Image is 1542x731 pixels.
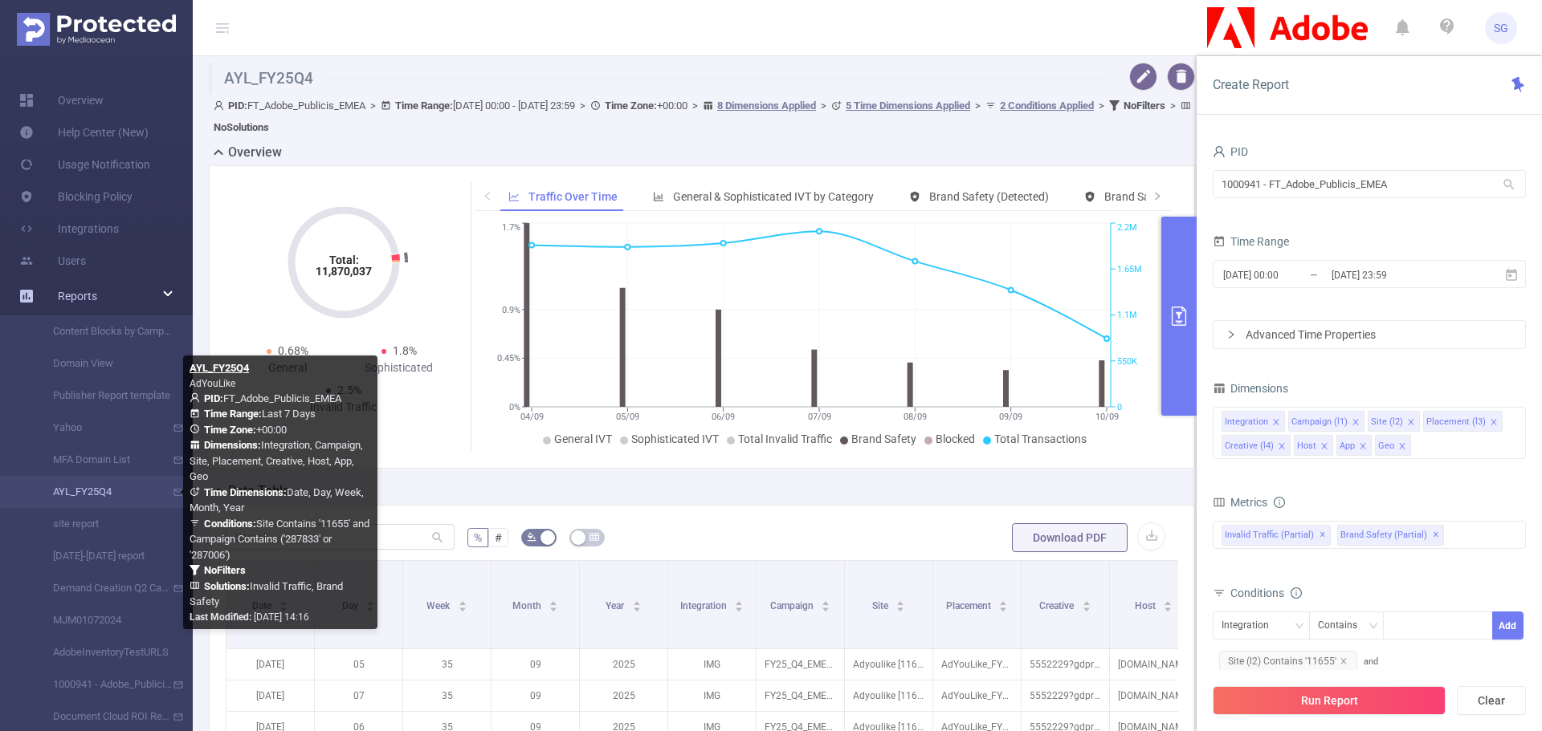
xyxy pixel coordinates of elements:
[204,486,287,498] b: Time Dimensions :
[190,439,363,482] span: Integration, Campaign, Site, Placement, Creative, Host, App, Geo
[1213,77,1289,92] span: Create Report
[1222,612,1280,639] div: Integration
[1082,599,1091,608] div: Sort
[1330,264,1460,286] input: End date
[32,668,173,701] a: 1000941 - Adobe_Publicis_EMEA_Misinformation
[1433,526,1439,545] span: ✕
[1225,436,1274,457] div: Creative (l4)
[1272,418,1280,428] i: icon: close
[1117,402,1122,412] tspan: 0
[895,599,905,608] div: Sort
[1369,621,1378,632] i: icon: down
[495,531,502,544] span: #
[1164,605,1173,610] i: icon: caret-down
[393,344,417,357] span: 1.8%
[19,116,149,148] a: Help Center (New)
[190,362,249,374] b: AYL_FY25Q4
[1222,264,1352,286] input: Start date
[19,84,104,116] a: Overview
[32,315,173,347] a: Content Blocks by Campaign
[204,392,223,404] b: PID:
[606,600,626,611] span: Year
[896,605,905,610] i: icon: caret-down
[1457,686,1526,715] button: Clear
[1213,235,1289,248] span: Time Range
[549,599,558,608] div: Sort
[474,531,482,544] span: %
[680,600,729,611] span: Integration
[1291,587,1302,599] i: icon: info-circle
[204,580,250,592] b: Solutions :
[365,99,381,112] span: >
[204,518,256,530] b: Conditions :
[1492,611,1524,640] button: Add
[315,680,402,711] p: 07
[214,99,1195,133] span: FT_Adobe_Publicis_EMEA [DATE] 00:00 - [DATE] 23:59 +00:00
[1012,523,1128,552] button: Download PDF
[1117,223,1137,234] tspan: 2.2M
[528,190,618,203] span: Traffic Over Time
[936,433,975,445] span: Blocked
[970,99,985,112] span: >
[1135,600,1158,611] span: Host
[190,611,251,623] b: Last Modified:
[929,190,1049,203] span: Brand Safety (Detected)
[1359,442,1367,452] i: icon: close
[653,191,664,202] i: icon: bar-chart
[1336,435,1372,456] li: App
[821,599,830,608] div: Sort
[458,599,467,603] i: icon: caret-up
[668,649,756,680] p: IMG
[17,13,176,46] img: Protected Media
[204,408,262,420] b: Time Range:
[549,599,558,603] i: icon: caret-up
[508,191,520,202] i: icon: line-chart
[632,599,642,608] div: Sort
[426,600,452,611] span: Week
[1000,99,1094,112] u: 2 Conditions Applied
[999,412,1022,422] tspan: 09/09
[1337,525,1444,546] span: Brand Safety (partial)
[502,305,520,315] tspan: 0.9%
[896,599,905,603] i: icon: caret-up
[204,564,246,576] b: No Filters
[492,649,579,680] p: 09
[190,392,204,403] i: icon: user
[1320,526,1326,545] span: ✕
[328,254,358,266] tspan: Total:
[1278,442,1286,452] i: icon: close
[403,649,491,680] p: 35
[502,223,520,234] tspan: 1.7%
[933,649,1021,680] p: AdYouLike_FY25AcrobatDemandCreation_PSP_Cohort-AdYouLike-ADC-ACRO-Partner_DE_DSK_ST_1200x627_Disc...
[757,649,844,680] p: FY25_Q4_EMEA_DocumentCloud_AcrobatsGotIt_Progression_Progression_CP323VD_P42498_NA [287833]
[32,572,173,604] a: Demand Creation Q2 Campaigns
[872,600,891,611] span: Site
[999,605,1008,610] i: icon: caret-down
[1152,191,1162,201] i: icon: right
[1222,411,1285,432] li: Integration
[845,649,932,680] p: Adyoulike [11655]
[687,99,703,112] span: >
[19,245,86,277] a: Users
[1230,587,1302,599] span: Conditions
[735,605,744,610] i: icon: caret-down
[32,412,173,444] a: Yahoo
[1110,649,1197,680] p: [DOMAIN_NAME]
[58,290,97,303] span: Reports
[1426,412,1486,433] div: Placement (l3)
[190,611,309,623] span: [DATE] 14:16
[1094,99,1109,112] span: >
[1340,657,1348,665] i: icon: close
[1082,599,1091,603] i: icon: caret-up
[204,424,256,436] b: Time Zone:
[1225,412,1268,433] div: Integration
[190,378,235,389] span: AdYouLike
[1022,680,1109,711] p: 5552229?gdpr=1
[1164,599,1173,603] i: icon: caret-up
[226,649,314,680] p: [DATE]
[1375,435,1411,456] li: Geo
[1291,412,1348,433] div: Campaign (l1)
[190,580,343,608] span: Invalid Traffic, Brand Safety
[214,121,269,133] b: No Solutions
[520,412,543,422] tspan: 04/09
